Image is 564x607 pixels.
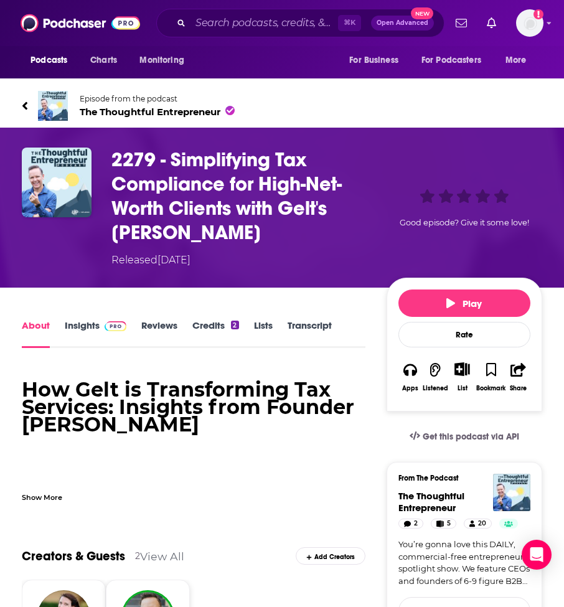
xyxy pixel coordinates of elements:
[505,52,527,69] span: More
[231,321,238,329] div: 2
[398,490,464,514] a: The Thoughtful Entrepreneur
[111,148,382,245] h1: 2279 - Simplifying Tax Compliance for High-Net-Worth Clients with Gelt's Tal Binder
[22,381,365,433] h1: How Gelt is Transforming Tax Services: Insights from Founder [PERSON_NAME]
[65,319,126,348] a: InsightsPodchaser Pro
[398,289,530,317] button: Play
[423,385,448,392] div: Listened
[533,9,543,19] svg: Add a profile image
[400,218,529,227] span: Good episode? Give it some love!
[21,11,140,35] img: Podchaser - Follow, Share and Rate Podcasts
[516,9,543,37] span: Logged in as Society22
[510,385,527,392] div: Share
[497,49,542,72] button: open menu
[516,9,543,37] img: User Profile
[131,49,200,72] button: open menu
[349,52,398,69] span: For Business
[22,49,83,72] button: open menu
[458,384,468,392] div: List
[447,517,451,530] span: 5
[421,52,481,69] span: For Podcasters
[413,49,499,72] button: open menu
[139,52,184,69] span: Monitoring
[111,253,190,268] div: Released [DATE]
[493,474,530,511] img: The Thoughtful Entrepreneur
[446,298,482,309] span: Play
[254,319,273,348] a: Lists
[22,148,92,217] img: 2279 - Simplifying Tax Compliance for High-Net-Worth Clients with Gelt's Tal Binder
[22,91,282,121] a: The Thoughtful EntrepreneurEpisode from the podcastThe Thoughtful Entrepreneur
[82,49,125,72] a: Charts
[80,106,235,118] span: The Thoughtful Entrepreneur
[422,354,449,400] button: Listened
[341,49,414,72] button: open menu
[506,354,530,400] button: Share
[398,474,520,482] h3: From The Podcast
[423,431,519,442] span: Get this podcast via API
[22,319,50,348] a: About
[400,421,529,452] a: Get this podcast via API
[516,9,543,37] button: Show profile menu
[398,519,423,529] a: 2
[476,354,506,400] button: Bookmark
[38,91,68,121] img: The Thoughtful Entrepreneur
[414,517,418,530] span: 2
[431,519,456,529] a: 5
[288,319,332,348] a: Transcript
[190,13,338,33] input: Search podcasts, credits, & more...
[31,52,67,69] span: Podcasts
[449,362,475,376] button: Show More Button
[398,322,530,347] div: Rate
[482,12,501,34] a: Show notifications dropdown
[402,385,418,392] div: Apps
[464,519,492,529] a: 20
[476,385,505,392] div: Bookmark
[411,7,433,19] span: New
[80,94,235,103] span: Episode from the podcast
[449,354,476,400] div: Show More ButtonList
[105,321,126,331] img: Podchaser Pro
[338,15,361,31] span: ⌘ K
[22,548,125,564] a: Creators & Guests
[192,319,238,348] a: Credits2
[90,52,117,69] span: Charts
[141,319,177,348] a: Reviews
[451,12,472,34] a: Show notifications dropdown
[398,539,530,587] a: You’re gonna love this DAILY, commercial-free entrepreneur spotlight show. We feature CEOs and fo...
[135,550,140,562] div: 2
[156,9,444,37] div: Search podcasts, credits, & more...
[296,547,365,565] div: Add Creators
[371,16,434,31] button: Open AdvancedNew
[398,354,422,400] button: Apps
[522,540,552,570] div: Open Intercom Messenger
[140,550,184,563] a: View All
[377,20,428,26] span: Open Advanced
[478,517,486,530] span: 20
